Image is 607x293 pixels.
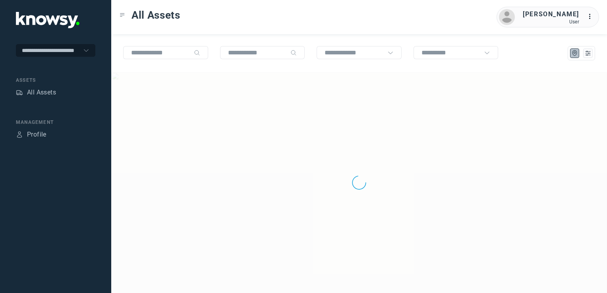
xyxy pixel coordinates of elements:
[27,88,56,97] div: All Assets
[523,10,579,19] div: [PERSON_NAME]
[16,119,95,126] div: Management
[499,9,515,25] img: avatar.png
[16,12,79,28] img: Application Logo
[16,89,23,96] div: Assets
[290,50,297,56] div: Search
[571,50,578,57] div: Map
[131,8,180,22] span: All Assets
[587,12,597,23] div: :
[16,77,95,84] div: Assets
[16,130,46,139] a: ProfileProfile
[120,12,125,18] div: Toggle Menu
[194,50,200,56] div: Search
[588,13,595,19] tspan: ...
[584,50,592,57] div: List
[16,88,56,97] a: AssetsAll Assets
[27,130,46,139] div: Profile
[16,131,23,138] div: Profile
[587,12,597,21] div: :
[523,19,579,25] div: User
